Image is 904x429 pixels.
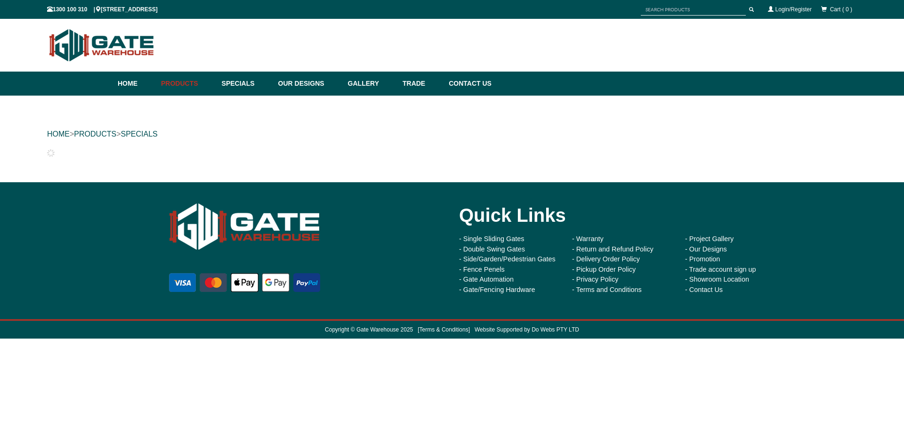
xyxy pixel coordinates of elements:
[685,255,720,263] a: - Promotion
[343,72,398,96] a: Gallery
[74,130,116,138] a: PRODUCTS
[572,255,640,263] a: - Delivery Order Policy
[156,72,217,96] a: Products
[572,286,642,293] a: - Terms and Conditions
[685,245,727,253] a: - Our Designs
[572,275,618,283] a: - Privacy Policy
[459,255,556,263] a: - Side/Garden/Pedestrian Gates
[47,119,857,149] div: > >
[420,326,468,333] a: Terms & Conditions
[572,235,604,243] a: - Warranty
[121,130,157,138] a: SPECIALS
[685,275,749,283] a: - Showroom Location
[413,326,470,333] span: [ ]
[459,235,524,243] a: - Single Sliding Gates
[475,326,579,333] a: Website Supported by Do Webs PTY LTD
[641,4,746,16] input: SEARCH PRODUCTS
[167,196,322,257] img: Gate Warehouse
[47,130,70,138] a: HOME
[444,72,492,96] a: Contact Us
[685,266,756,273] a: - Trade account sign up
[459,245,525,253] a: - Double Swing Gates
[830,6,852,13] span: Cart ( 0 )
[685,235,734,243] a: - Project Gallery
[459,286,535,293] a: - Gate/Fencing Hardware
[47,24,157,67] img: Gate Warehouse
[572,266,636,273] a: - Pickup Order Policy
[459,275,514,283] a: - Gate Automation
[47,6,158,13] span: 1300 100 310 | [STREET_ADDRESS]
[572,245,654,253] a: - Return and Refund Policy
[398,72,444,96] a: Trade
[775,6,812,13] a: Login/Register
[274,72,343,96] a: Our Designs
[459,196,784,234] div: Quick Links
[459,266,505,273] a: - Fence Penels
[167,271,322,294] img: payment options
[118,72,156,96] a: Home
[685,286,723,293] a: - Contact Us
[217,72,274,96] a: Specials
